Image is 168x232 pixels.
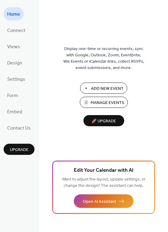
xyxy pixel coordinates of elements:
span: Upgrade [10,147,28,153]
span: Display one-time or recurring events, sync with Google, Outlook, Zoom, Eventbrite, Wix Events or ... [63,46,144,71]
button: 🚀 Upgrade [83,115,124,126]
span: Form [7,91,18,101]
span: Open AI Assistant [83,199,116,205]
span: 🚀 Upgrade [87,117,121,125]
button: Manage Events [80,97,128,108]
span: Edit Your Calendar with AI [74,166,133,175]
span: Add New Event [91,86,124,92]
span: Want to adjust the layout, update settings, or change the design? The assistant can help. [62,175,145,190]
span: Contact Us [7,124,31,133]
a: Home [4,7,24,20]
a: Design [4,56,26,69]
a: Embed [4,105,26,118]
button: Open AI Assistant [74,194,133,208]
a: Form [4,89,22,102]
a: Views [4,40,24,53]
span: Embed [7,107,22,117]
button: Upgrade [4,144,34,155]
button: Add New Event [80,83,127,94]
span: Views [7,42,20,52]
span: Design [7,58,22,68]
a: Connect [4,24,29,37]
span: Connect [7,26,25,36]
span: Settings [7,75,25,84]
a: Contact Us [4,121,34,134]
span: Home [7,10,20,19]
span: Manage Events [91,100,124,106]
a: Settings [4,72,29,86]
